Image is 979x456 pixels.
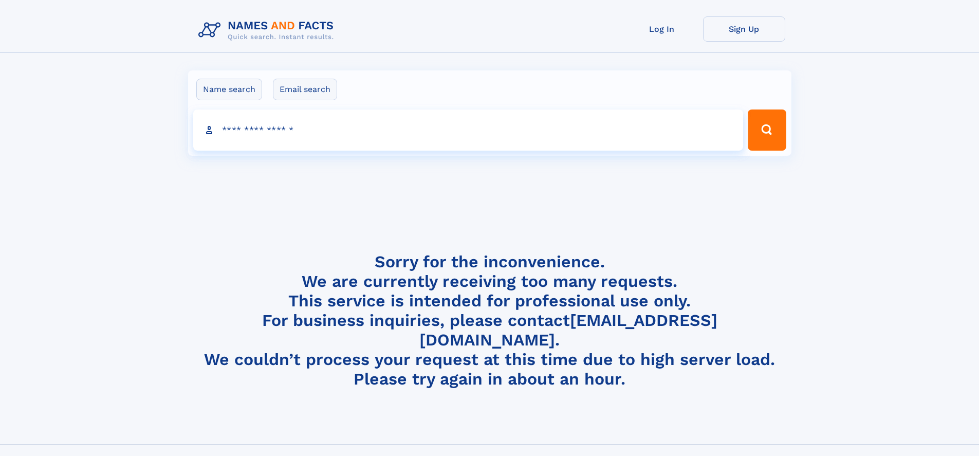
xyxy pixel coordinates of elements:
[703,16,785,42] a: Sign Up
[196,79,262,100] label: Name search
[194,16,342,44] img: Logo Names and Facts
[748,110,786,151] button: Search Button
[194,252,785,389] h4: Sorry for the inconvenience. We are currently receiving too many requests. This service is intend...
[419,311,717,350] a: [EMAIL_ADDRESS][DOMAIN_NAME]
[621,16,703,42] a: Log In
[193,110,744,151] input: search input
[273,79,337,100] label: Email search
